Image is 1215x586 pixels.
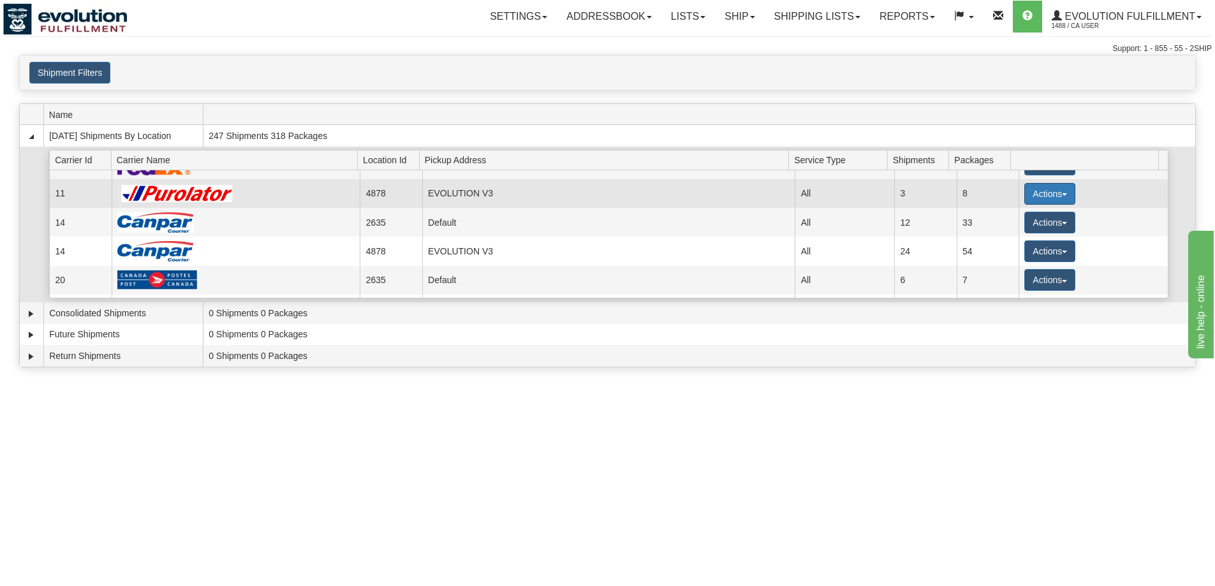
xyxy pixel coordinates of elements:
span: Service Type [794,150,887,170]
a: Ship [715,1,764,33]
td: 12 [894,208,956,237]
td: 127 [894,295,956,323]
td: 8 [957,179,1019,208]
td: All [795,179,894,208]
span: 1488 / CA User [1052,20,1147,33]
td: Future Shipments [43,324,203,346]
iframe: chat widget [1186,228,1214,358]
div: live help - online [10,8,118,23]
a: Addressbook [557,1,661,33]
a: Shipping lists [765,1,870,33]
td: 0 Shipments 0 Packages [203,324,1195,346]
td: 0 Shipments 0 Packages [203,302,1195,324]
span: Packages [954,150,1010,170]
td: 14 [49,237,111,265]
td: 4878 [360,295,422,323]
a: Expand [25,350,38,363]
td: EVOLUTION V3 [422,179,795,208]
button: Shipment Filters [29,62,110,84]
td: EVOLUTION V3 [422,295,795,323]
a: Reports [870,1,945,33]
img: Canpar [117,241,194,261]
span: Carrier Name [117,150,358,170]
td: 20 [49,266,111,295]
td: 2635 [360,208,422,237]
button: Actions [1024,269,1075,291]
td: Default [422,266,795,295]
td: 247 Shipments 318 Packages [203,125,1195,147]
td: 20 [49,295,111,323]
a: Settings [480,1,557,33]
span: Evolution Fulfillment [1062,11,1195,22]
td: 0 Shipments 0 Packages [203,345,1195,367]
a: Lists [661,1,715,33]
a: Expand [25,307,38,320]
img: Purolator [117,185,238,202]
td: Consolidated Shipments [43,302,203,324]
span: Carrier Id [55,150,111,170]
td: 6 [894,266,956,295]
td: All [795,208,894,237]
span: Shipments [893,150,949,170]
span: Name [49,105,203,124]
div: Support: 1 - 855 - 55 - 2SHIP [3,43,1212,54]
td: [DATE] Shipments By Location [43,125,203,147]
img: Canpar [117,212,194,233]
span: Location Id [363,150,419,170]
td: 4878 [360,179,422,208]
button: Actions [1024,183,1075,205]
td: EVOLUTION V3 [422,237,795,265]
img: Canada Post [117,270,198,290]
td: 24 [894,237,956,265]
td: 4878 [360,237,422,265]
img: logo1488.jpg [3,3,128,35]
button: Actions [1024,240,1075,262]
span: Pickup Address [425,150,789,170]
td: 33 [957,208,1019,237]
td: 7 [957,266,1019,295]
td: 3 [894,179,956,208]
td: 2635 [360,266,422,295]
td: 54 [957,237,1019,265]
td: Return Shipments [43,345,203,367]
td: 127 [957,295,1019,323]
a: Evolution Fulfillment 1488 / CA User [1042,1,1211,33]
td: Default [422,208,795,237]
td: All [795,266,894,295]
td: 11 [49,179,111,208]
a: Expand [25,328,38,341]
td: 14 [49,208,111,237]
button: Actions [1024,212,1075,233]
a: Collapse [25,130,38,143]
td: All [795,295,894,323]
td: All [795,237,894,265]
